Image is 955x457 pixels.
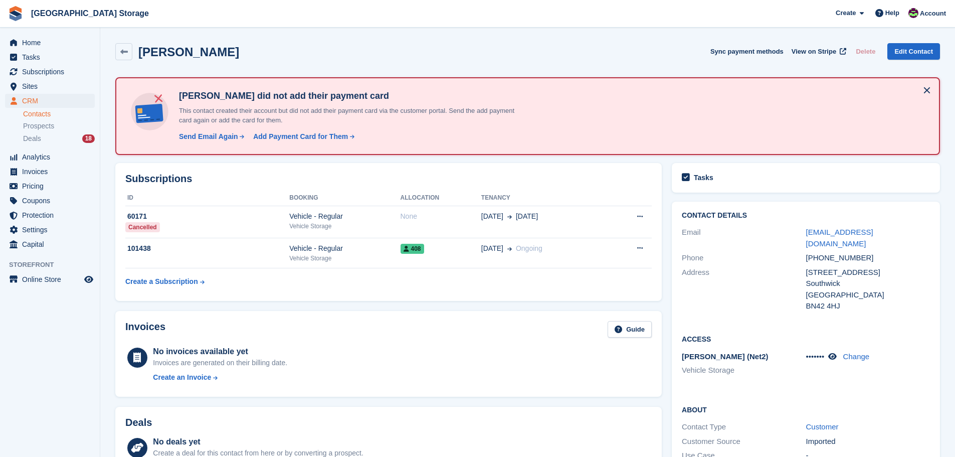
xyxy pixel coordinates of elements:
div: No invoices available yet [153,346,287,358]
a: menu [5,150,95,164]
a: menu [5,223,95,237]
span: Subscriptions [22,65,82,79]
h2: Subscriptions [125,173,652,185]
div: None [401,211,481,222]
div: [STREET_ADDRESS] [806,267,930,278]
div: No deals yet [153,436,363,448]
span: Create [836,8,856,18]
a: menu [5,165,95,179]
span: Tasks [22,50,82,64]
span: 408 [401,244,424,254]
span: Account [920,9,946,19]
h2: Invoices [125,321,165,338]
a: Preview store [83,273,95,285]
a: menu [5,208,95,222]
span: [DATE] [481,211,503,222]
h4: [PERSON_NAME] did not add their payment card [175,90,526,102]
div: Imported [806,436,930,447]
a: menu [5,50,95,64]
span: Sites [22,79,82,93]
h2: [PERSON_NAME] [138,45,239,59]
th: Tenancy [481,190,608,206]
div: [PHONE_NUMBER] [806,252,930,264]
span: CRM [22,94,82,108]
div: [GEOGRAPHIC_DATA] [806,289,930,301]
span: [PERSON_NAME] (Net2) [682,352,769,361]
a: [EMAIL_ADDRESS][DOMAIN_NAME] [806,228,873,248]
li: Vehicle Storage [682,365,806,376]
div: Vehicle - Regular [289,243,400,254]
button: Delete [852,43,879,60]
a: menu [5,194,95,208]
span: ••••••• [806,352,825,361]
span: Ongoing [516,244,542,252]
div: 18 [82,134,95,143]
div: Vehicle Storage [289,222,400,231]
span: Invoices [22,165,82,179]
img: no-card-linked-e7822e413c904bf8b177c4d89f31251c4716f9871600ec3ca5bfc59e148c83f4.svg [128,90,171,133]
a: Guide [608,321,652,338]
button: Sync payment methods [710,43,784,60]
a: menu [5,179,95,193]
h2: About [682,404,930,414]
div: Invoices are generated on their billing date. [153,358,287,368]
span: Protection [22,208,82,222]
span: Deals [23,134,41,143]
a: menu [5,36,95,50]
img: stora-icon-8386f47178a22dfd0bd8f6a31ec36ba5ce8667c1dd55bd0f319d3a0aa187defe.svg [8,6,23,21]
h2: Contact Details [682,212,930,220]
span: [DATE] [481,243,503,254]
a: Edit Contact [887,43,940,60]
a: menu [5,94,95,108]
a: Change [843,352,870,361]
a: [GEOGRAPHIC_DATA] Storage [27,5,153,22]
span: Pricing [22,179,82,193]
span: Analytics [22,150,82,164]
div: BN42 4HJ [806,300,930,312]
span: Help [885,8,899,18]
span: Home [22,36,82,50]
span: Storefront [9,260,100,270]
span: Online Store [22,272,82,286]
div: Contact Type [682,421,806,433]
th: Allocation [401,190,481,206]
a: menu [5,272,95,286]
h2: Access [682,334,930,344]
div: Address [682,267,806,312]
span: View on Stripe [792,47,836,57]
div: Phone [682,252,806,264]
div: 60171 [125,211,289,222]
div: Customer Source [682,436,806,447]
div: Add Payment Card for Them [253,131,348,142]
th: ID [125,190,289,206]
th: Booking [289,190,400,206]
a: Contacts [23,109,95,119]
a: Prospects [23,121,95,131]
div: Email [682,227,806,249]
div: Southwick [806,278,930,289]
a: Customer [806,422,839,431]
div: Send Email Again [179,131,238,142]
p: This contact created their account but did not add their payment card via the customer portal. Se... [175,106,526,125]
span: Prospects [23,121,54,131]
h2: Deals [125,417,152,428]
span: [DATE] [516,211,538,222]
a: Create a Subscription [125,272,205,291]
div: Vehicle - Regular [289,211,400,222]
h2: Tasks [694,173,713,182]
a: menu [5,79,95,93]
div: Create a Subscription [125,276,198,287]
a: View on Stripe [788,43,848,60]
div: Cancelled [125,222,160,232]
a: menu [5,65,95,79]
div: Create an Invoice [153,372,211,383]
div: 101438 [125,243,289,254]
img: Gordy Scott [908,8,918,18]
a: Deals 18 [23,133,95,144]
a: menu [5,237,95,251]
div: Vehicle Storage [289,254,400,263]
a: Create an Invoice [153,372,287,383]
a: Add Payment Card for Them [249,131,355,142]
span: Capital [22,237,82,251]
span: Coupons [22,194,82,208]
